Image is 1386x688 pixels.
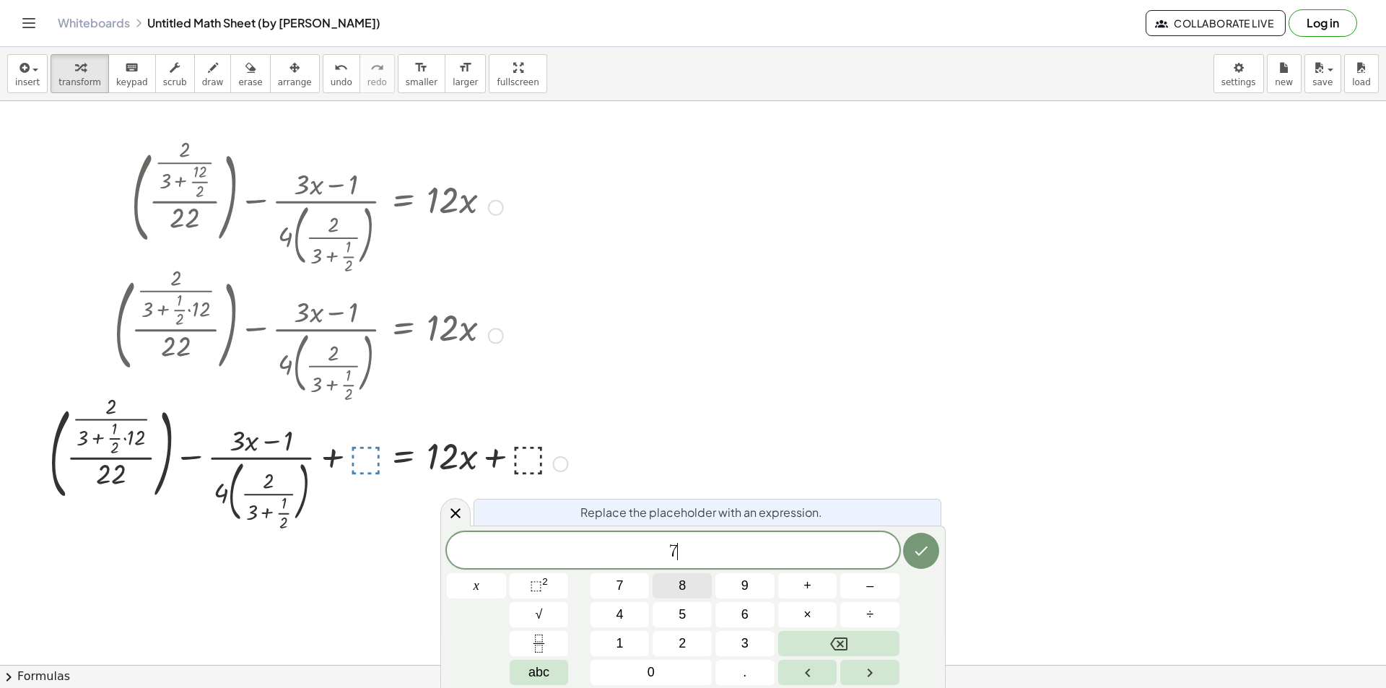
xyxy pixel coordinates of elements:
button: scrub [155,54,195,93]
span: x [474,576,479,596]
button: Done [903,533,939,569]
span: keypad [116,77,148,87]
span: ​ [677,543,678,560]
button: Fraction [510,631,569,656]
span: 8 [679,576,686,596]
span: abc [528,663,549,682]
sup: 2 [542,576,548,587]
span: 7 [616,576,624,596]
button: Left arrow [778,660,837,685]
span: 3 [741,634,749,653]
button: Divide [840,602,899,627]
span: 9 [741,576,749,596]
i: keyboard [125,59,139,77]
button: undoundo [323,54,360,93]
span: larger [453,77,478,87]
span: new [1275,77,1293,87]
span: arrange [278,77,312,87]
button: Square root [510,602,569,627]
button: format_sizelarger [445,54,486,93]
span: 4 [616,605,624,624]
button: arrange [270,54,320,93]
button: keyboardkeypad [108,54,156,93]
span: draw [202,77,224,87]
button: 3 [715,631,775,656]
span: load [1352,77,1371,87]
span: ⬚ [530,578,542,593]
span: √ [536,605,543,624]
button: 7 [590,573,650,598]
button: Plus [778,573,837,598]
button: Right arrow [840,660,899,685]
span: ÷ [866,605,873,624]
span: 0 [648,663,655,682]
span: insert [15,77,40,87]
i: redo [370,59,384,77]
span: Collaborate Live [1158,17,1273,30]
span: . [743,663,746,682]
a: Whiteboards [58,16,130,30]
button: load [1344,54,1379,93]
button: Collaborate Live [1146,10,1286,36]
span: redo [367,77,387,87]
span: fullscreen [497,77,539,87]
button: draw [194,54,232,93]
span: undo [331,77,352,87]
button: transform [51,54,109,93]
button: 4 [590,602,650,627]
span: + [803,576,811,596]
i: undo [334,59,348,77]
span: 5 [679,605,686,624]
span: × [803,605,811,624]
button: save [1304,54,1341,93]
span: smaller [406,77,437,87]
button: Log in [1289,9,1357,37]
button: settings [1213,54,1264,93]
button: Toggle navigation [17,12,40,35]
span: erase [238,77,262,87]
button: . [715,660,775,685]
button: Backspace [778,631,899,656]
button: x [447,573,506,598]
span: settings [1221,77,1256,87]
button: Squared [510,573,569,598]
button: insert [7,54,48,93]
button: 6 [715,602,775,627]
i: format_size [414,59,428,77]
span: scrub [163,77,187,87]
span: transform [58,77,101,87]
span: 7 [669,543,678,560]
button: 0 [590,660,712,685]
span: 2 [679,634,686,653]
span: 1 [616,634,624,653]
span: save [1312,77,1333,87]
button: redoredo [359,54,395,93]
button: format_sizesmaller [398,54,445,93]
button: Alphabet [510,660,569,685]
span: 6 [741,605,749,624]
button: 9 [715,573,775,598]
button: erase [230,54,270,93]
i: format_size [458,59,472,77]
button: new [1267,54,1302,93]
button: fullscreen [489,54,546,93]
button: Minus [840,573,899,598]
button: Times [778,602,837,627]
button: 1 [590,631,650,656]
button: 8 [653,573,712,598]
span: Replace the placeholder with an expression. [580,504,822,521]
span: – [866,576,873,596]
button: 2 [653,631,712,656]
button: 5 [653,602,712,627]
